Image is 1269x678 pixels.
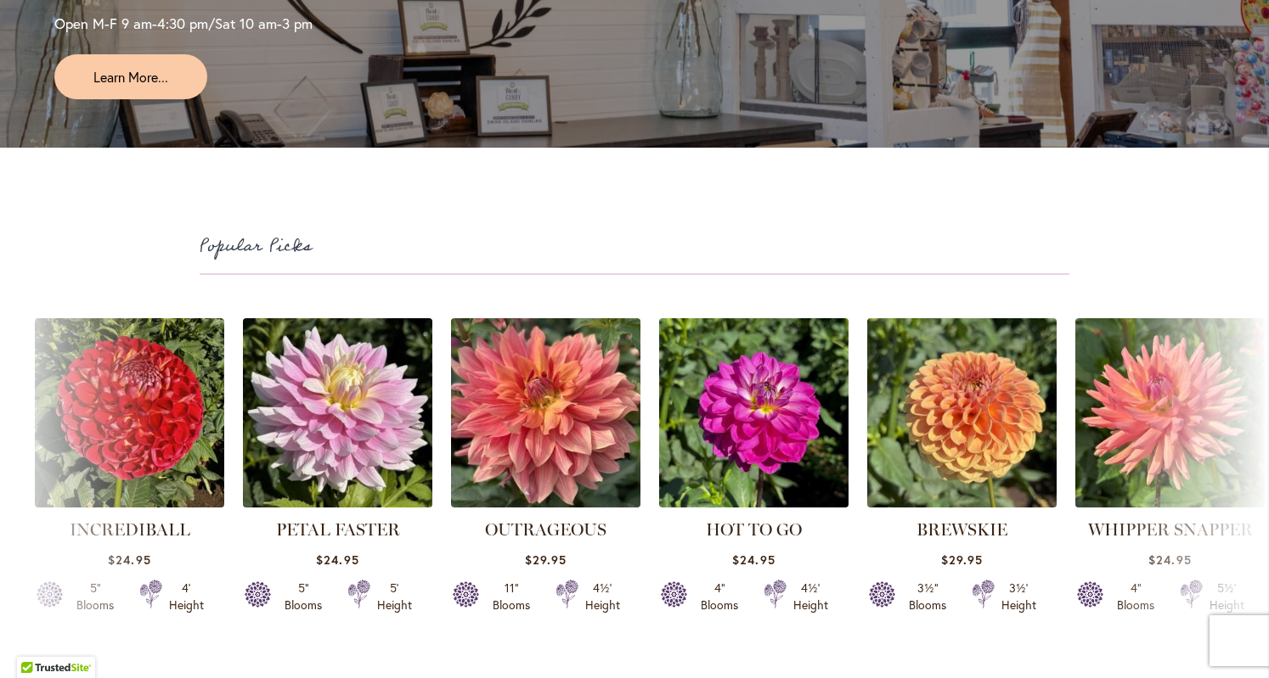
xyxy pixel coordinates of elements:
span: $29.95 [941,552,983,568]
a: PETAL FASTER [276,519,400,540]
div: 11" Blooms [488,580,535,614]
span: Open M-F 9 am-4:30 pm/Sat 10 am-3 pm [54,14,313,33]
a: HOT TO GO [706,519,802,540]
a: OUTRAGEOUS [485,519,606,540]
span: $24.95 [316,552,358,568]
a: WHIPPER SNAPPER [1088,519,1253,540]
div: 4½' Height [585,580,620,614]
div: 3½' Height [1001,580,1036,614]
a: Learn More... [54,54,207,99]
div: 4' Height [169,580,204,614]
div: 3½" Blooms [904,580,951,614]
div: 4½' Height [793,580,828,614]
span: $24.95 [732,552,775,568]
div: 5' Height [377,580,412,614]
div: 4" Blooms [696,580,743,614]
div: 5" Blooms [279,580,327,614]
span: $29.95 [525,552,567,568]
img: WHIPPER SNAPPER [1075,318,1265,507]
img: HOT TO GO [659,318,849,507]
a: BREWSKIE [916,519,1007,540]
img: BREWSKIE [867,318,1057,507]
img: OUTRAGEOUS [451,318,640,507]
span: Learn More... [93,67,168,87]
h2: Popular Picks [200,233,1069,261]
img: PETAL FASTER [243,318,432,507]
